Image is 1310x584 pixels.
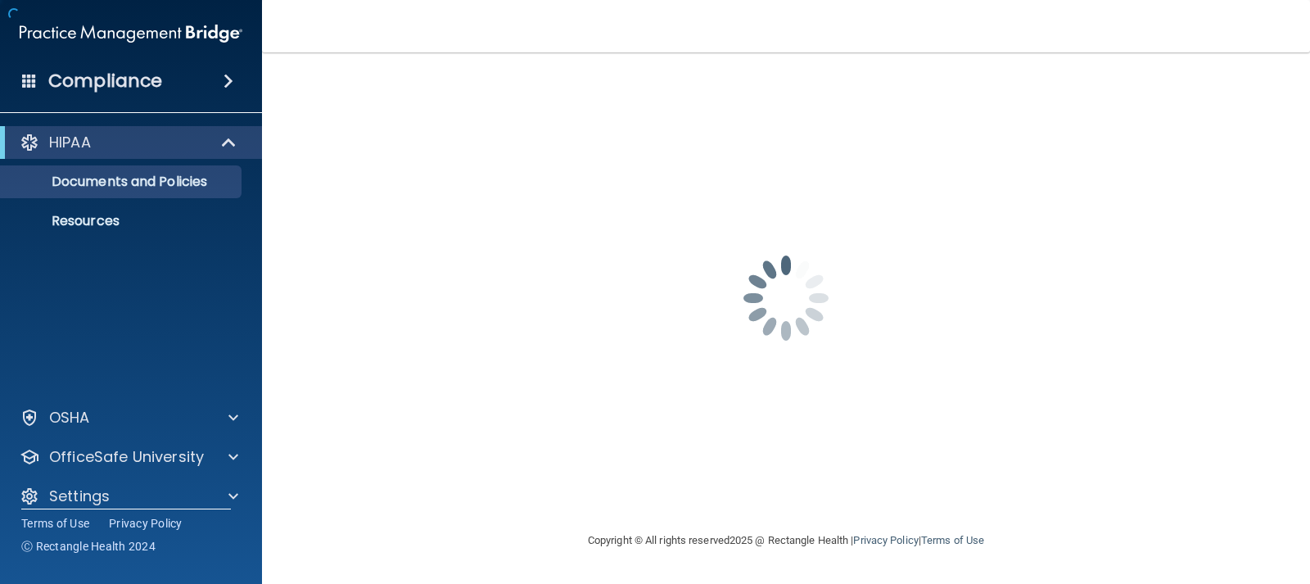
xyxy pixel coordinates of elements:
img: spinner.e123f6fc.gif [704,216,868,380]
a: Privacy Policy [853,534,918,546]
a: OfficeSafe University [20,447,238,467]
p: OfficeSafe University [49,447,204,467]
a: Terms of Use [21,515,89,532]
img: PMB logo [20,17,242,50]
a: HIPAA [20,133,237,152]
p: HIPAA [49,133,91,152]
a: Privacy Policy [109,515,183,532]
p: Settings [49,487,110,506]
p: Resources [11,213,234,229]
a: OSHA [20,408,238,428]
p: OSHA [49,408,90,428]
p: Documents and Policies [11,174,234,190]
a: Terms of Use [921,534,984,546]
span: Ⓒ Rectangle Health 2024 [21,538,156,555]
div: Copyright © All rights reserved 2025 @ Rectangle Health | | [487,514,1085,567]
a: Settings [20,487,238,506]
h4: Compliance [48,70,162,93]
